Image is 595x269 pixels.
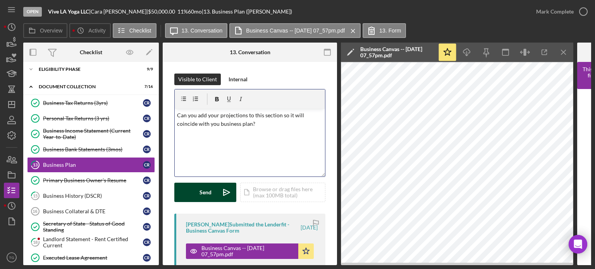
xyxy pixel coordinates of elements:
div: Document Collection [39,84,134,89]
button: 13. Form [363,23,406,38]
tspan: 18 [33,240,38,245]
tspan: 16 [33,209,37,214]
div: [PERSON_NAME] Submitted the Lenderfit - Business Canvas Form [186,221,299,234]
div: C R [143,192,151,200]
a: 18Landlord Statement - Rent Certified CurrentCR [27,235,155,250]
a: 15Business History (DSCR)CR [27,188,155,204]
div: 60 mo [188,9,202,15]
button: Activity [69,23,110,38]
div: 13. Conversation [230,49,270,55]
div: 11 % [177,9,188,15]
div: Landlord Statement - Rent Certified Current [43,236,143,248]
div: C R [143,176,151,184]
div: Business Bank Statements (3mos) [43,146,143,152]
div: 7 / 16 [139,84,153,89]
div: Send [199,183,212,202]
button: Internal [225,74,251,85]
label: Checklist [129,27,151,34]
button: Business Canvas -- [DATE] 07_57pm.pdf [186,243,314,259]
button: Checklist [113,23,156,38]
button: 13. Conversation [165,23,228,38]
div: Business Tax Returns (3yrs) [43,100,143,106]
a: Secretary of State - Status of Good StandingCR [27,219,155,235]
p: Can you add your projections to this section so it will coincide with you business plan? [177,111,323,129]
div: C R [143,207,151,215]
button: Send [174,183,236,202]
div: $50,000.00 [148,9,177,15]
label: 13. Form [379,27,401,34]
div: Secretary of State - Status of Good Standing [43,221,143,233]
a: Primary Business Owner's ResumeCR [27,173,155,188]
label: 13. Conversation [182,27,223,34]
div: Business Collateral & DTE [43,208,143,214]
label: Overview [40,27,62,34]
div: Executed Lease Agreement [43,255,143,261]
a: Executed Lease AgreementCR [27,250,155,266]
div: C R [143,254,151,262]
tspan: 13 [33,162,38,167]
label: Activity [88,27,105,34]
div: | 13. Business Plan ([PERSON_NAME]) [202,9,292,15]
a: Business Income Statement (Current Year-to-Date)CR [27,126,155,142]
text: TG [9,255,14,260]
a: 16Business Collateral & DTECR [27,204,155,219]
a: Business Bank Statements (3mos)CR [27,142,155,157]
button: Overview [23,23,67,38]
time: 2025-08-07 23:57 [301,224,318,231]
div: Checklist [80,49,102,55]
label: Business Canvas -- [DATE] 07_57pm.pdf [246,27,345,34]
a: 13Business PlanCR [27,157,155,173]
div: C R [143,238,151,246]
div: C R [143,223,151,231]
div: Open [23,7,42,17]
div: Primary Business Owner's Resume [43,177,143,183]
div: Business Canvas -- [DATE] 07_57pm.pdf [201,245,294,257]
div: C R [143,161,151,169]
div: Business Canvas -- [DATE] 07_57pm.pdf [360,46,434,58]
div: Business Plan [43,162,143,168]
div: Personal Tax Returns (3 yrs) [43,115,143,122]
a: Personal Tax Returns (3 yrs)CR [27,111,155,126]
div: Business History (DSCR) [43,193,143,199]
div: Open Intercom Messenger [569,235,587,254]
div: C R [143,99,151,107]
b: Vive LA Yoga LLC [48,8,89,15]
button: TG [4,250,19,265]
div: Business Income Statement (Current Year-to-Date) [43,128,143,140]
button: Visible to Client [174,74,221,85]
a: Business Tax Returns (3yrs)CR [27,95,155,111]
div: Visible to Client [178,74,217,85]
button: Mark Complete [528,4,591,19]
button: Business Canvas -- [DATE] 07_57pm.pdf [229,23,361,38]
div: Internal [229,74,248,85]
tspan: 15 [33,193,38,198]
div: C R [143,115,151,122]
div: Eligibility Phase [39,67,134,72]
div: Mark Complete [536,4,574,19]
div: 9 / 9 [139,67,153,72]
div: C R [143,146,151,153]
div: C R [143,130,151,138]
div: | [48,9,91,15]
div: Cara [PERSON_NAME] | [91,9,148,15]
